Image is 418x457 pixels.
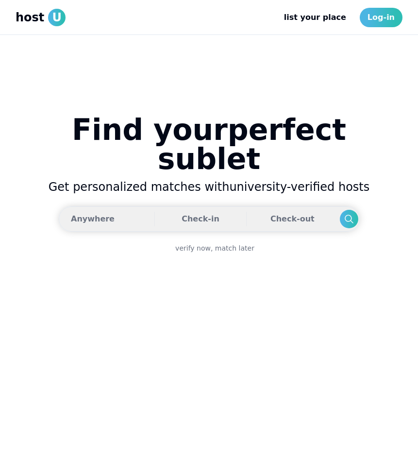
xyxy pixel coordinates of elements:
button: AnywhereCheck-inCheck-outSearch [59,206,360,232]
div: Check-in [182,209,219,229]
a: verify now, match later [175,243,254,253]
a: hostU [16,9,66,26]
div: Anywhere [71,209,115,229]
span: host [16,10,44,25]
a: list your place [276,8,354,27]
nav: Main [276,8,402,27]
h1: Find your perfect sublet [16,115,402,173]
span: U [48,9,66,26]
div: Search [339,210,358,228]
h2: Get personalized matches with university-verified hosts [16,179,402,195]
a: Log-in [360,8,402,27]
div: Check-out [270,209,314,229]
